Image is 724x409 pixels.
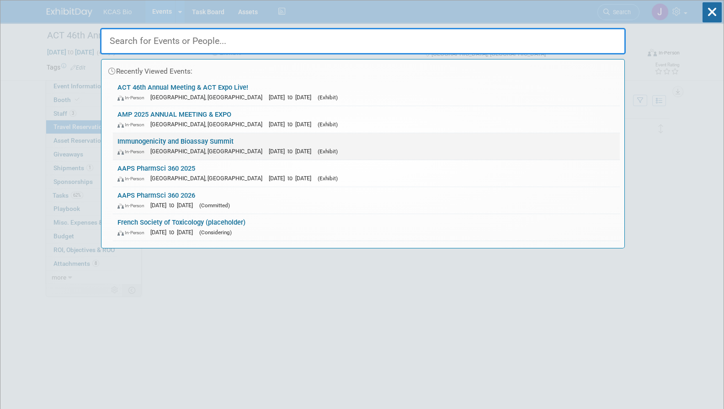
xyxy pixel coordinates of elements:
[269,148,316,155] span: [DATE] to [DATE]
[150,229,197,236] span: [DATE] to [DATE]
[117,122,149,128] span: In-Person
[113,160,620,187] a: AAPS PharmSci 360 2025 In-Person [GEOGRAPHIC_DATA], [GEOGRAPHIC_DATA] [DATE] to [DATE] (Exhibit)
[117,176,149,182] span: In-Person
[150,148,267,155] span: [GEOGRAPHIC_DATA], [GEOGRAPHIC_DATA]
[113,79,620,106] a: ACT 46th Annual Meeting & ACT Expo Live! In-Person [GEOGRAPHIC_DATA], [GEOGRAPHIC_DATA] [DATE] to...
[269,121,316,128] span: [DATE] to [DATE]
[199,229,232,236] span: (Considering)
[269,175,316,182] span: [DATE] to [DATE]
[117,230,149,236] span: In-Person
[318,175,338,182] span: (Exhibit)
[113,106,620,133] a: AMP 2025 ANNUAL MEETING & EXPO In-Person [GEOGRAPHIC_DATA], [GEOGRAPHIC_DATA] [DATE] to [DATE] (E...
[113,214,620,241] a: French Society of Toxicology (placeholder) In-Person [DATE] to [DATE] (Considering)
[150,94,267,101] span: [GEOGRAPHIC_DATA], [GEOGRAPHIC_DATA]
[318,148,338,155] span: (Exhibit)
[199,202,230,209] span: (Committed)
[150,175,267,182] span: [GEOGRAPHIC_DATA], [GEOGRAPHIC_DATA]
[318,94,338,101] span: (Exhibit)
[106,59,620,79] div: Recently Viewed Events:
[117,149,149,155] span: In-Person
[150,202,197,209] span: [DATE] to [DATE]
[150,121,267,128] span: [GEOGRAPHIC_DATA], [GEOGRAPHIC_DATA]
[100,28,626,54] input: Search for Events or People...
[269,94,316,101] span: [DATE] to [DATE]
[318,121,338,128] span: (Exhibit)
[113,187,620,214] a: AAPS PharmSci 360 2026 In-Person [DATE] to [DATE] (Committed)
[117,95,149,101] span: In-Person
[117,203,149,209] span: In-Person
[113,133,620,160] a: Immunogenicity and Bioassay Summit In-Person [GEOGRAPHIC_DATA], [GEOGRAPHIC_DATA] [DATE] to [DATE...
